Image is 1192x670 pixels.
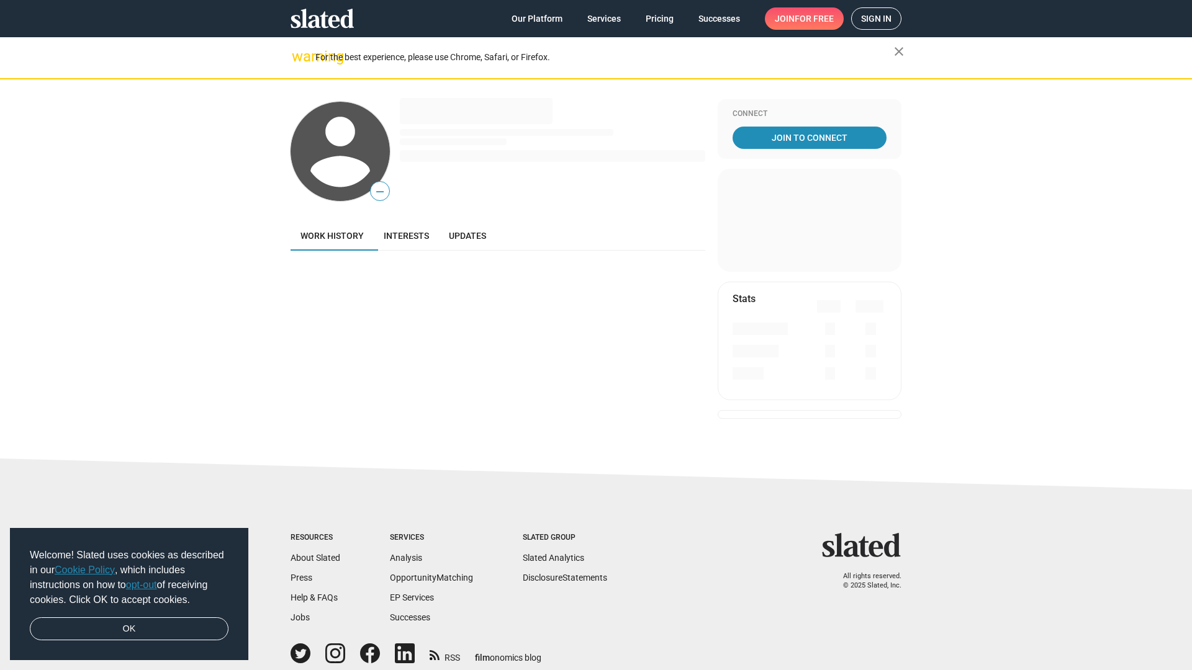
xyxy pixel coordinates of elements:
[733,127,887,149] a: Join To Connect
[523,533,607,543] div: Slated Group
[523,573,607,583] a: DisclosureStatements
[523,553,584,563] a: Slated Analytics
[291,573,312,583] a: Press
[795,7,834,30] span: for free
[371,184,389,200] span: —
[291,553,340,563] a: About Slated
[315,49,894,66] div: For the best experience, please use Chrome, Safari, or Firefox.
[892,44,906,59] mat-icon: close
[512,7,562,30] span: Our Platform
[735,127,884,149] span: Join To Connect
[126,579,157,590] a: opt-out
[733,109,887,119] div: Connect
[636,7,684,30] a: Pricing
[765,7,844,30] a: Joinfor free
[475,642,541,664] a: filmonomics blog
[698,7,740,30] span: Successes
[430,645,460,664] a: RSS
[439,221,496,251] a: Updates
[390,592,434,602] a: EP Services
[390,553,422,563] a: Analysis
[390,533,473,543] div: Services
[300,231,364,241] span: Work history
[577,7,631,30] a: Services
[291,592,338,602] a: Help & FAQs
[30,617,228,641] a: dismiss cookie message
[291,533,340,543] div: Resources
[733,292,756,305] mat-card-title: Stats
[292,49,307,64] mat-icon: warning
[390,573,473,583] a: OpportunityMatching
[384,231,429,241] span: Interests
[502,7,572,30] a: Our Platform
[291,612,310,622] a: Jobs
[449,231,486,241] span: Updates
[291,221,374,251] a: Work history
[646,7,674,30] span: Pricing
[30,548,228,607] span: Welcome! Slated uses cookies as described in our , which includes instructions on how to of recei...
[775,7,834,30] span: Join
[689,7,750,30] a: Successes
[587,7,621,30] span: Services
[374,221,439,251] a: Interests
[55,565,115,575] a: Cookie Policy
[851,7,901,30] a: Sign in
[10,528,248,661] div: cookieconsent
[475,653,490,663] span: film
[861,8,892,29] span: Sign in
[830,572,901,590] p: All rights reserved. © 2025 Slated, Inc.
[390,612,430,622] a: Successes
